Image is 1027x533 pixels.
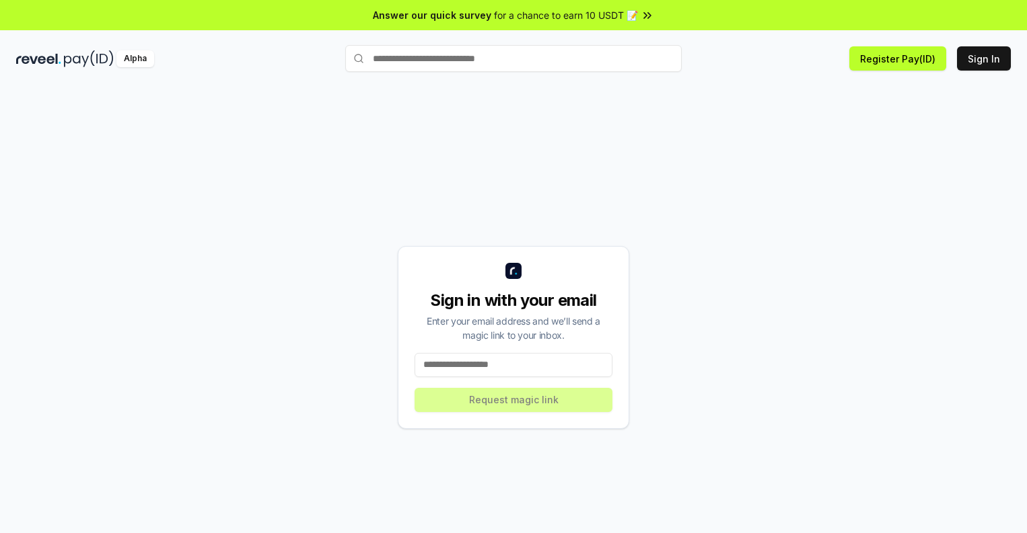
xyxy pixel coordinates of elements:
div: Enter your email address and we’ll send a magic link to your inbox. [415,314,612,342]
span: Answer our quick survey [373,8,491,22]
button: Sign In [957,46,1011,71]
img: logo_small [505,263,522,279]
span: for a chance to earn 10 USDT 📝 [494,8,638,22]
div: Sign in with your email [415,290,612,311]
div: Alpha [116,50,154,67]
img: reveel_dark [16,50,61,67]
button: Register Pay(ID) [849,46,946,71]
img: pay_id [64,50,114,67]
